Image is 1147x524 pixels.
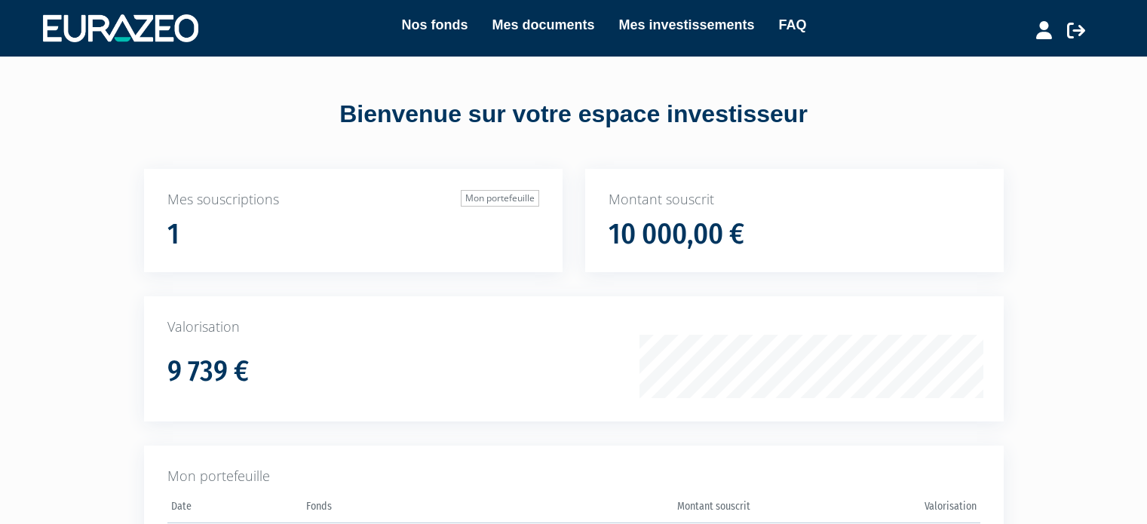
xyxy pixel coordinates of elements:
[167,467,980,486] p: Mon portefeuille
[618,14,754,35] a: Mes investissements
[43,14,198,41] img: 1732889491-logotype_eurazeo_blanc_rvb.png
[609,219,744,250] h1: 10 000,00 €
[779,14,807,35] a: FAQ
[110,97,1038,132] div: Bienvenue sur votre espace investisseur
[167,495,303,523] th: Date
[461,190,539,207] a: Mon portefeuille
[401,14,468,35] a: Nos fonds
[167,317,980,337] p: Valorisation
[167,190,539,210] p: Mes souscriptions
[609,190,980,210] p: Montant souscrit
[167,356,249,388] h1: 9 739 €
[302,495,528,523] th: Fonds
[754,495,980,523] th: Valorisation
[492,14,594,35] a: Mes documents
[167,219,179,250] h1: 1
[529,495,754,523] th: Montant souscrit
